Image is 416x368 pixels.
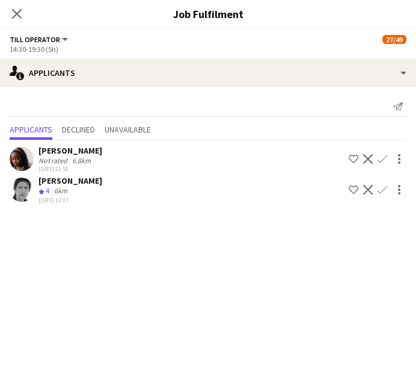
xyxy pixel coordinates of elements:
div: [PERSON_NAME] [38,175,102,186]
div: 14:30-19:30 (5h) [10,45,406,54]
div: 6.8km [70,156,93,165]
span: Till Operator [10,35,60,44]
div: [PERSON_NAME] [38,145,102,156]
span: 27/49 [382,35,406,44]
div: [DATE] 13:07 [38,196,102,204]
span: Applicants [10,125,52,134]
span: Unavailable [105,125,151,134]
div: [DATE] 21:50 [38,165,102,173]
div: 6km [52,186,70,196]
span: 4 [46,186,49,195]
span: Declined [62,125,95,134]
div: Not rated [38,156,70,165]
button: Till Operator [10,35,70,44]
